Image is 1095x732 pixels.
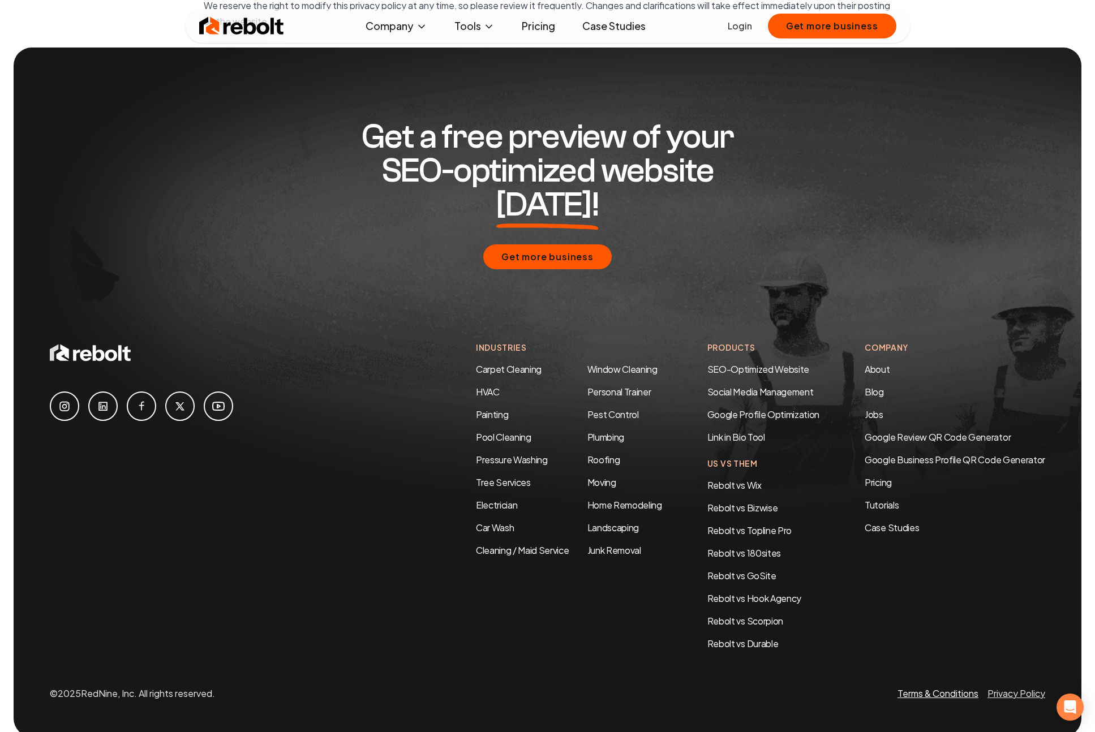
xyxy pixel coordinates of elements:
a: About [865,363,890,375]
a: Rebolt vs Topline Pro [707,524,792,536]
a: Case Studies [573,15,655,37]
a: Case Studies [865,521,1045,535]
a: Tutorials [865,498,1045,512]
a: Terms & Conditions [898,687,978,699]
button: Company [357,15,436,37]
a: Google Business Profile QR Code Generator [865,454,1045,466]
a: Pricing [865,476,1045,489]
h4: Us Vs Them [707,458,819,470]
a: Link in Bio Tool [707,431,765,443]
a: Blog [865,386,884,398]
a: Home Remodeling [587,499,662,511]
a: Social Media Management [707,386,814,398]
a: Rebolt vs GoSite [707,570,776,582]
h2: Get a free preview of your SEO-optimized website [330,120,765,222]
a: Login [728,19,752,33]
a: Painting [476,408,508,420]
h4: Products [707,342,819,354]
button: Get more business [768,14,896,38]
a: Moving [587,476,616,488]
span: [DATE]! [496,188,599,222]
a: Car Wash [476,522,514,533]
a: Landscaping [587,522,639,533]
a: Window Cleaning [587,363,658,375]
button: Get more business [483,244,612,269]
a: Carpet Cleaning [476,363,542,375]
a: Google Review QR Code Generator [865,431,1011,443]
img: Footer construction [14,48,1081,554]
a: SEO-Optimized Website [707,363,809,375]
h4: Company [865,342,1045,354]
a: Pest Control [587,408,639,420]
a: Tree Services [476,476,531,488]
a: Pressure Washing [476,454,548,466]
a: Cleaning / Maid Service [476,544,569,556]
a: Privacy Policy [987,687,1045,699]
a: Plumbing [587,431,624,443]
a: Rebolt vs Durable [707,638,779,649]
a: Rebolt vs 180sites [707,547,781,559]
a: Pool Cleaning [476,431,531,443]
a: Personal Trainer [587,386,651,398]
img: Rebolt Logo [199,15,284,37]
a: HVAC [476,386,500,398]
a: Rebolt vs Scorpion [707,615,783,627]
a: Rebolt vs Wix [707,479,762,491]
a: Electrician [476,499,517,511]
a: Google Profile Optimization [707,408,819,420]
button: Tools [445,15,504,37]
a: Roofing [587,454,620,466]
a: Rebolt vs Bizwise [707,502,778,514]
h4: Industries [476,342,662,354]
a: Pricing [513,15,564,37]
a: Junk Removal [587,544,641,556]
a: Jobs [865,408,883,420]
a: Rebolt vs Hook Agency [707,592,801,604]
p: © 2025 RedNine, Inc. All rights reserved. [50,687,215,700]
div: Open Intercom Messenger [1057,694,1084,721]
